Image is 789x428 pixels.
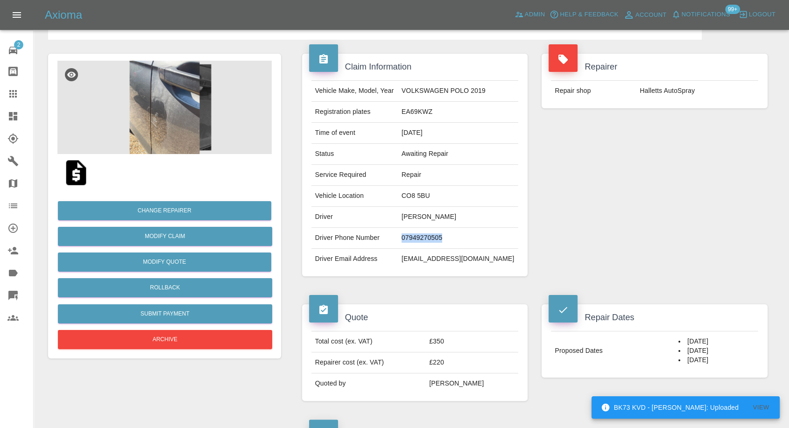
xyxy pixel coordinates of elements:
span: Logout [749,9,775,20]
img: qt_1RxJGxA4aDea5wMjPoDwT09U [61,158,91,188]
td: 07949270505 [398,228,518,249]
li: [DATE] [678,346,754,356]
td: Driver [311,207,398,228]
td: Status [311,144,398,165]
button: Modify Quote [58,253,271,272]
span: Help & Feedback [560,9,618,20]
h4: Quote [309,311,521,324]
li: [DATE] [678,356,754,365]
td: Vehicle Make, Model, Year [311,81,398,102]
span: Account [635,10,667,21]
span: 99+ [725,5,740,14]
button: Notifications [669,7,733,22]
button: Logout [736,7,778,22]
h4: Repair Dates [549,311,761,324]
td: £220 [425,352,518,373]
td: Quoted by [311,373,426,394]
button: Help & Feedback [547,7,620,22]
td: £350 [425,331,518,352]
td: Service Required [311,165,398,186]
button: Submit Payment [58,304,272,323]
td: Repair shop [551,81,636,101]
td: [EMAIL_ADDRESS][DOMAIN_NAME] [398,249,518,269]
span: 2 [14,40,23,49]
td: VOLKSWAGEN POLO 2019 [398,81,518,102]
td: Total cost (ex. VAT) [311,331,426,352]
h5: Axioma [45,7,82,22]
h4: Repairer [549,61,761,73]
td: Driver Phone Number [311,228,398,249]
button: Archive [58,330,272,349]
a: Admin [512,7,548,22]
td: Time of event [311,123,398,144]
span: Notifications [682,9,730,20]
td: [PERSON_NAME] [398,207,518,228]
img: ba2848d9-bf0b-42a8-bc13-e02fe1330d3c [57,61,272,154]
td: Proposed Dates [551,331,675,371]
td: Repairer cost (ex. VAT) [311,352,426,373]
button: Open drawer [6,4,28,26]
td: [DATE] [398,123,518,144]
span: Admin [525,9,545,20]
td: Registration plates [311,102,398,123]
td: CO8 5BU [398,186,518,207]
td: Repair [398,165,518,186]
td: [PERSON_NAME] [425,373,518,394]
div: BK73 KVD - [PERSON_NAME]: Uploaded [601,399,739,416]
a: Modify Claim [58,227,272,246]
button: Rollback [58,278,272,297]
td: Halletts AutoSpray [636,81,758,101]
button: View [746,400,776,415]
td: EA69KWZ [398,102,518,123]
td: Vehicle Location [311,186,398,207]
button: Change Repairer [58,201,271,220]
a: Account [621,7,669,22]
td: Awaiting Repair [398,144,518,165]
li: [DATE] [678,337,754,346]
h4: Claim Information [309,61,521,73]
td: Driver Email Address [311,249,398,269]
